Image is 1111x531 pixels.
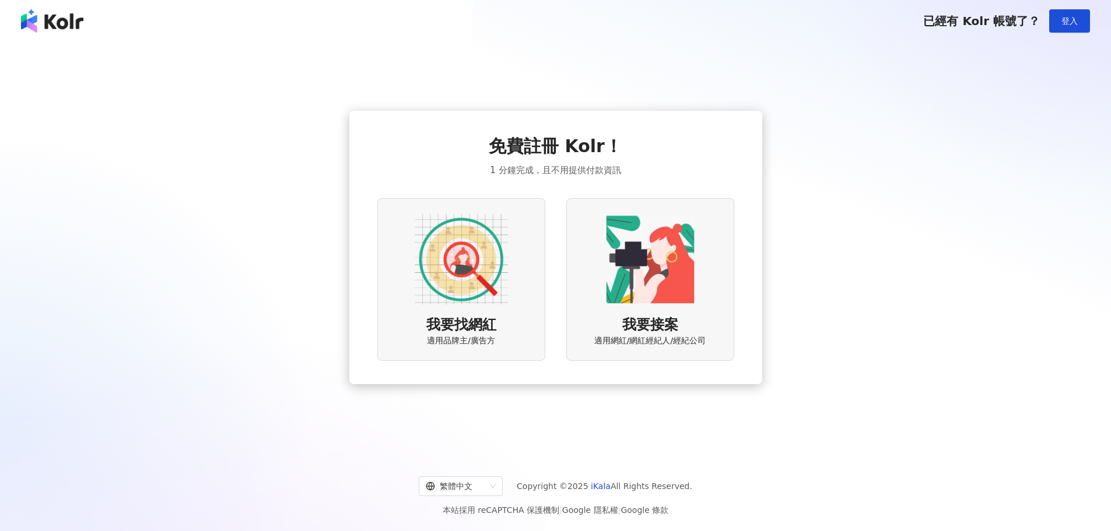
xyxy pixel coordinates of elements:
span: 本站採用 reCAPTCHA 保護機制 [443,503,668,517]
a: Google 隱私權 [562,505,618,515]
a: Google 條款 [621,505,668,515]
button: 登入 [1049,9,1090,33]
span: 登入 [1061,16,1078,26]
span: 已經有 Kolr 帳號了？ [923,14,1040,28]
span: Copyright © 2025 All Rights Reserved. [517,479,692,493]
div: 繁體中文 [426,477,485,495]
span: 適用品牌主/廣告方 [427,335,495,347]
span: 1 分鐘完成，且不用提供付款資訊 [490,163,621,177]
span: 我要找網紅 [426,315,496,335]
span: 免費註冊 Kolr！ [489,134,622,159]
img: AD identity option [415,213,508,306]
span: 我要接案 [622,315,678,335]
img: KOL identity option [604,213,697,306]
span: 適用網紅/網紅經紀人/經紀公司 [594,335,706,347]
a: iKala [591,481,611,491]
img: logo [21,9,83,33]
span: | [559,505,562,515]
span: | [618,505,621,515]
